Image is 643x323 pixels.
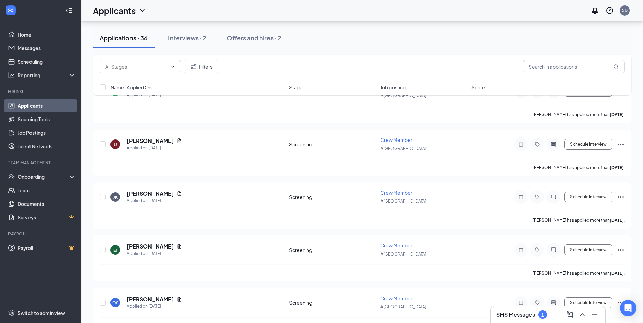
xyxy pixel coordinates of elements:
svg: ChevronDown [170,64,175,69]
svg: Analysis [8,72,15,79]
button: Filter Filters [184,60,218,73]
svg: Tag [533,247,541,253]
h5: [PERSON_NAME] [127,243,174,250]
div: Applied on [DATE] [127,303,182,310]
div: Applied on [DATE] [127,197,182,204]
h1: Applicants [93,5,136,16]
span: Name · Applied On [110,84,152,91]
svg: Notifications [591,6,599,15]
a: SurveysCrown [18,211,76,224]
div: Screening [289,246,376,253]
div: Screening [289,194,376,200]
a: Sourcing Tools [18,112,76,126]
p: [PERSON_NAME] has applied more than . [533,270,625,276]
svg: Tag [533,142,541,147]
button: Schedule Interview [564,192,612,202]
div: Screening [289,141,376,148]
p: [PERSON_NAME] has applied more than . [533,217,625,223]
svg: ChevronUp [578,310,586,319]
span: Job posting [380,84,406,91]
span: Score [471,84,485,91]
p: [PERSON_NAME] has applied more than . [533,112,625,117]
input: All Stages [105,63,167,70]
svg: Note [517,247,525,253]
span: Crew Member [380,242,413,249]
button: Schedule Interview [564,139,612,150]
svg: Ellipses [617,299,625,307]
svg: ActiveChat [549,142,558,147]
b: [DATE] [610,165,624,170]
div: Hiring [8,89,74,94]
svg: QuestionInfo [606,6,614,15]
div: Reporting [18,72,76,79]
span: Crew Member [380,137,413,143]
button: ComposeMessage [565,309,576,320]
div: EJ [113,247,117,253]
svg: ComposeMessage [566,310,574,319]
svg: ActiveChat [549,247,558,253]
b: [DATE] [610,218,624,223]
div: Open Intercom Messenger [620,300,636,316]
svg: Document [177,244,182,249]
a: Messages [18,41,76,55]
div: 1 [541,312,544,318]
div: Applied on [DATE] [127,250,182,257]
h5: [PERSON_NAME] [127,137,174,145]
button: Schedule Interview [564,297,612,308]
div: Offers and hires · 2 [227,34,281,42]
svg: UserCheck [8,173,15,180]
a: Talent Network [18,139,76,153]
h5: [PERSON_NAME] [127,296,174,303]
svg: WorkstreamLogo [7,7,14,14]
svg: Note [517,142,525,147]
a: Home [18,28,76,41]
span: Crew Member [380,295,413,301]
svg: Filter [189,63,198,71]
svg: Tag [533,300,541,305]
div: Applications · 36 [100,34,148,42]
b: [DATE] [610,112,624,117]
svg: ActiveChat [549,300,558,305]
div: Switch to admin view [18,309,65,316]
svg: Ellipses [617,246,625,254]
span: #[GEOGRAPHIC_DATA] [380,146,426,151]
h5: [PERSON_NAME] [127,190,174,197]
svg: Ellipses [617,140,625,148]
svg: Note [517,300,525,305]
div: JJ [114,142,117,147]
span: Stage [289,84,303,91]
div: Team Management [8,160,74,166]
b: [DATE] [610,271,624,276]
svg: Settings [8,309,15,316]
svg: Document [177,297,182,302]
a: Applicants [18,99,76,112]
div: Onboarding [18,173,70,180]
svg: Ellipses [617,193,625,201]
svg: Note [517,194,525,200]
span: Crew Member [380,190,413,196]
div: JK [113,194,118,200]
div: Payroll [8,231,74,237]
a: Scheduling [18,55,76,68]
a: PayrollCrown [18,241,76,255]
p: [PERSON_NAME] has applied more than . [533,165,625,170]
svg: Tag [533,194,541,200]
a: Team [18,184,76,197]
button: ChevronUp [577,309,588,320]
h3: SMS Messages [496,311,535,318]
a: Documents [18,197,76,211]
div: OS [112,300,119,306]
span: #[GEOGRAPHIC_DATA] [380,199,426,204]
svg: ActiveChat [549,194,558,200]
div: SD [622,7,628,13]
span: #[GEOGRAPHIC_DATA] [380,304,426,309]
svg: ChevronDown [138,6,146,15]
a: Job Postings [18,126,76,139]
button: Schedule Interview [564,244,612,255]
svg: Minimize [590,310,599,319]
div: Screening [289,299,376,306]
span: #[GEOGRAPHIC_DATA] [380,252,426,257]
svg: MagnifyingGlass [613,64,619,69]
input: Search in applications [523,60,625,73]
svg: Document [177,138,182,144]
